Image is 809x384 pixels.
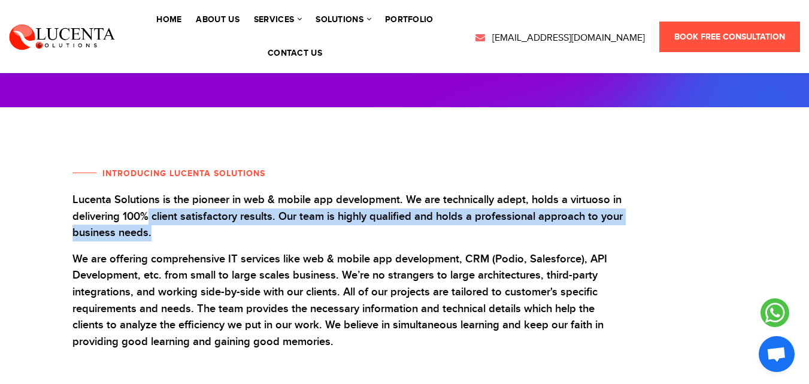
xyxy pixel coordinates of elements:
div: Open chat [759,336,795,372]
a: services [254,16,301,24]
a: Book Free Consultation [659,22,800,52]
p: Lucenta Solutions is the pioneer in web & mobile app development. We are technically adept, holds... [72,192,623,241]
a: About Us [196,16,239,24]
p: We are offering comprehensive IT services like web & mobile app development, CRM (Podio, Salesfor... [72,251,623,350]
a: Home [156,16,181,24]
span: Book Free Consultation [674,32,785,42]
a: contact us [268,49,322,58]
img: Lucenta Solutions [9,23,116,50]
a: portfolio [385,16,434,24]
a: solutions [316,16,371,24]
div: Introducing Lucenta Solutions [72,167,265,180]
a: [EMAIL_ADDRESS][DOMAIN_NAME] [474,31,645,46]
